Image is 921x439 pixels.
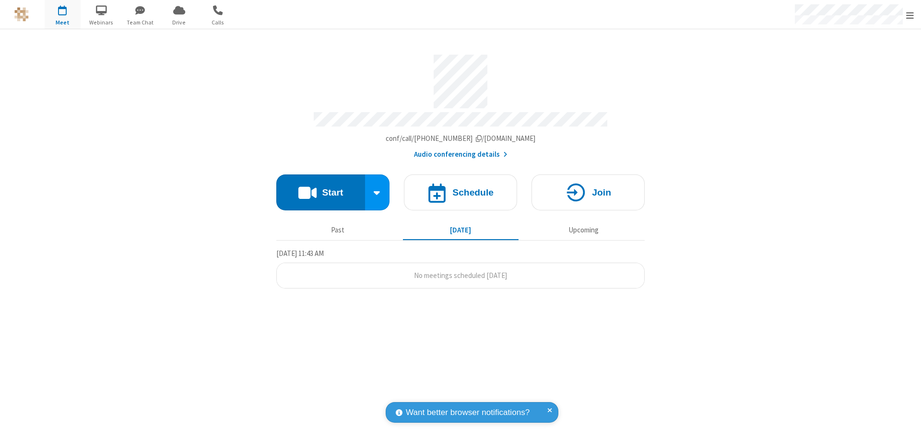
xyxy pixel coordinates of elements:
[404,174,517,210] button: Schedule
[365,174,390,210] div: Start conference options
[531,174,645,210] button: Join
[452,188,494,197] h4: Schedule
[592,188,611,197] h4: Join
[526,221,641,239] button: Upcoming
[14,7,29,22] img: QA Selenium DO NOT DELETE OR CHANGE
[122,18,158,27] span: Team Chat
[276,174,365,210] button: Start
[386,134,536,143] span: Copy my meeting room link
[200,18,236,27] span: Calls
[386,133,536,144] button: Copy my meeting room linkCopy my meeting room link
[322,188,343,197] h4: Start
[280,221,396,239] button: Past
[406,406,530,419] span: Want better browser notifications?
[276,248,645,289] section: Today's Meetings
[897,414,914,432] iframe: Chat
[414,149,508,160] button: Audio conferencing details
[45,18,81,27] span: Meet
[83,18,119,27] span: Webinars
[414,271,507,280] span: No meetings scheduled [DATE]
[161,18,197,27] span: Drive
[276,249,324,258] span: [DATE] 11:43 AM
[403,221,519,239] button: [DATE]
[276,47,645,160] section: Account details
